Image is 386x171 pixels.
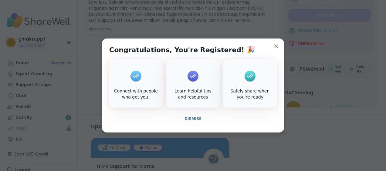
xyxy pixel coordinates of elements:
[110,88,161,100] div: Connect with people who get you!
[109,112,277,125] button: Dismiss
[168,88,218,100] div: Learn helpful tips and resources
[109,46,255,54] h1: Congratulations, You're Registered! 🎉
[185,117,201,121] span: Dismiss
[225,88,276,100] div: Safely share when you're ready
